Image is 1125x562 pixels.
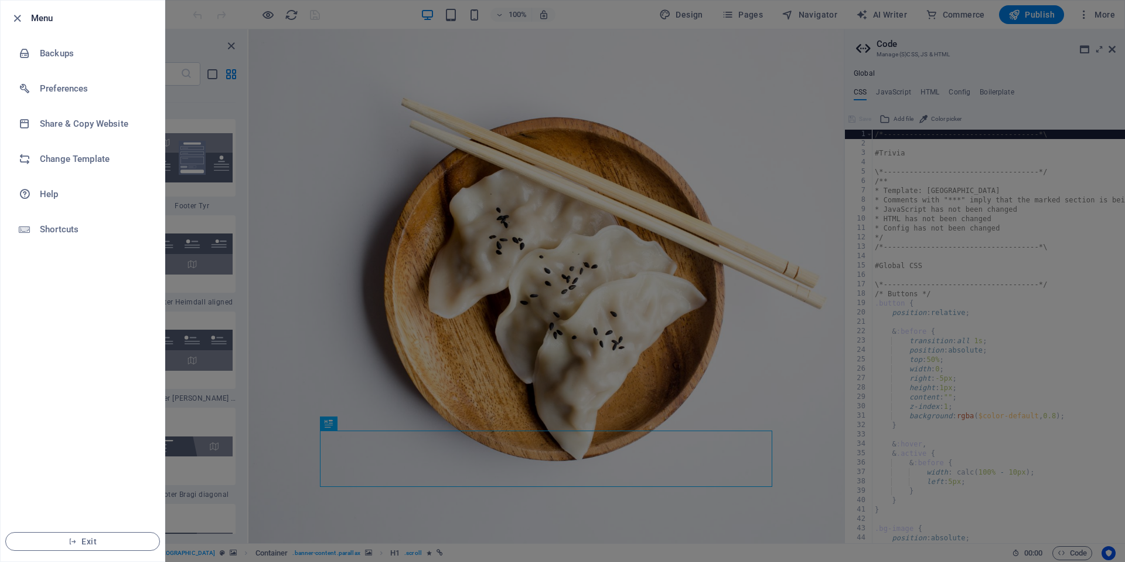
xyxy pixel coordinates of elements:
a: Help [1,177,165,212]
span: Exit [15,537,150,546]
h6: Help [40,187,148,201]
button: Exit [5,532,160,551]
h6: Preferences [40,82,148,96]
h6: Menu [31,11,155,25]
h6: Shortcuts [40,222,148,236]
h6: Share & Copy Website [40,117,148,131]
h6: Change Template [40,152,148,166]
h6: Backups [40,46,148,60]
